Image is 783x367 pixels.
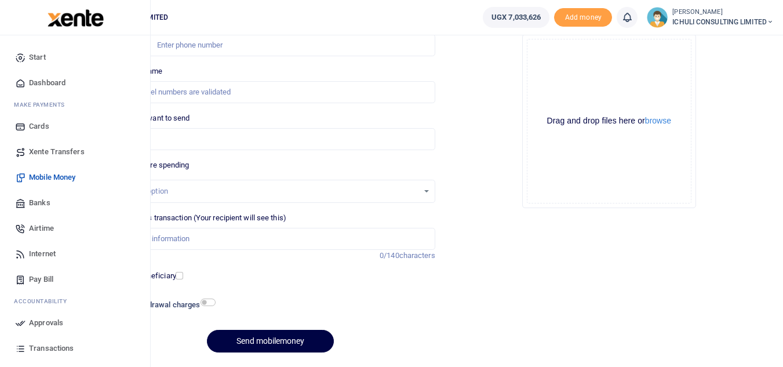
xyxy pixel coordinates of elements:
[105,34,435,56] input: Enter phone number
[9,336,141,361] a: Transactions
[9,70,141,96] a: Dashboard
[9,190,141,216] a: Banks
[647,7,774,28] a: profile-user [PERSON_NAME] ICHULI CONSULTING LIMITED
[207,330,334,353] button: Send mobilemoney
[9,292,141,310] li: Ac
[380,251,399,260] span: 0/140
[107,300,210,310] h6: Include withdrawal charges
[645,117,671,125] button: browse
[29,343,74,354] span: Transactions
[23,297,67,306] span: countability
[9,96,141,114] li: M
[29,197,50,209] span: Banks
[29,274,53,285] span: Pay Bill
[672,17,774,27] span: ICHULI CONSULTING LIMITED
[46,13,104,21] a: logo-small logo-large logo-large
[9,241,141,267] a: Internet
[29,52,46,63] span: Start
[105,228,435,250] input: Enter extra information
[105,212,286,224] label: Memo for this transaction (Your recipient will see this)
[554,12,612,21] a: Add money
[9,310,141,336] a: Approvals
[9,45,141,70] a: Start
[48,9,104,27] img: logo-large
[672,8,774,17] small: [PERSON_NAME]
[29,146,85,158] span: Xente Transfers
[527,115,691,126] div: Drag and drop files here or
[554,8,612,27] li: Toup your wallet
[29,121,49,132] span: Cards
[9,114,141,139] a: Cards
[105,81,435,103] input: MTN & Airtel numbers are validated
[9,139,141,165] a: Xente Transfers
[9,216,141,241] a: Airtime
[647,7,668,28] img: profile-user
[9,267,141,292] a: Pay Bill
[522,34,696,208] div: File Uploader
[20,100,65,109] span: ake Payments
[478,7,554,28] li: Wallet ballance
[105,128,435,150] input: UGX
[483,7,549,28] a: UGX 7,033,626
[491,12,541,23] span: UGX 7,033,626
[29,77,65,89] span: Dashboard
[114,186,418,197] div: Select an option
[29,172,75,183] span: Mobile Money
[29,223,54,234] span: Airtime
[554,8,612,27] span: Add money
[29,317,63,329] span: Approvals
[399,251,435,260] span: characters
[9,165,141,190] a: Mobile Money
[29,248,56,260] span: Internet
